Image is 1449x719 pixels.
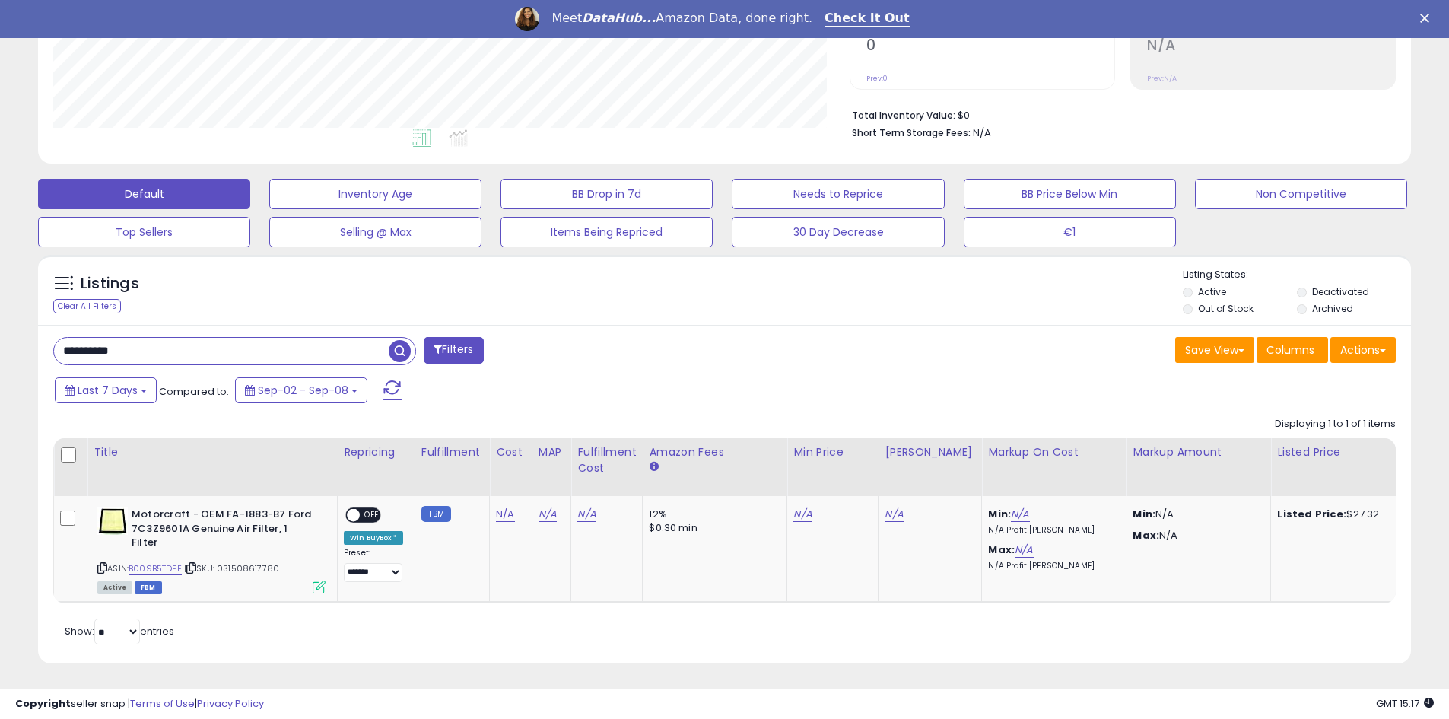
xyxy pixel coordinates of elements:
[15,696,71,711] strong: Copyright
[1257,337,1328,363] button: Columns
[866,37,1114,57] h2: 0
[1277,507,1346,521] b: Listed Price:
[649,507,775,521] div: 12%
[866,74,888,83] small: Prev: 0
[988,542,1015,557] b: Max:
[1312,285,1369,298] label: Deactivated
[94,444,331,460] div: Title
[515,7,539,31] img: Profile image for Georgie
[852,126,971,139] b: Short Term Storage Fees:
[1420,14,1435,23] div: Close
[1133,507,1155,521] strong: Min:
[793,444,872,460] div: Min Price
[97,581,132,594] span: All listings currently available for purchase on Amazon
[130,696,195,711] a: Terms of Use
[1133,444,1264,460] div: Markup Amount
[344,531,403,545] div: Win BuyBox *
[38,179,250,209] button: Default
[500,179,713,209] button: BB Drop in 7d
[53,299,121,313] div: Clear All Filters
[793,507,812,522] a: N/A
[1277,444,1409,460] div: Listed Price
[1133,507,1259,521] p: N/A
[496,444,526,460] div: Cost
[988,561,1114,571] p: N/A Profit [PERSON_NAME]
[269,217,481,247] button: Selling @ Max
[55,377,157,403] button: Last 7 Days
[539,444,564,460] div: MAP
[1015,542,1033,558] a: N/A
[988,525,1114,536] p: N/A Profit [PERSON_NAME]
[988,444,1120,460] div: Markup on Cost
[1147,74,1177,83] small: Prev: N/A
[269,179,481,209] button: Inventory Age
[421,444,483,460] div: Fulfillment
[258,383,348,398] span: Sep-02 - Sep-08
[97,507,128,535] img: 514bhe1-seL._SL40_.jpg
[1277,507,1403,521] div: $27.32
[1011,507,1029,522] a: N/A
[1312,302,1353,315] label: Archived
[649,444,780,460] div: Amazon Fees
[421,506,451,522] small: FBM
[81,273,139,294] h5: Listings
[344,444,408,460] div: Repricing
[539,507,557,522] a: N/A
[964,179,1176,209] button: BB Price Below Min
[973,126,991,140] span: N/A
[852,105,1384,123] li: $0
[577,507,596,522] a: N/A
[732,179,944,209] button: Needs to Reprice
[38,217,250,247] button: Top Sellers
[496,507,514,522] a: N/A
[649,521,775,535] div: $0.30 min
[1330,337,1396,363] button: Actions
[1175,337,1254,363] button: Save View
[982,438,1126,496] th: The percentage added to the cost of goods (COGS) that forms the calculator for Min & Max prices.
[852,109,955,122] b: Total Inventory Value:
[235,377,367,403] button: Sep-02 - Sep-08
[197,696,264,711] a: Privacy Policy
[184,562,279,574] span: | SKU: 031508617780
[885,444,975,460] div: [PERSON_NAME]
[97,507,326,592] div: ASIN:
[1266,342,1314,358] span: Columns
[1195,179,1407,209] button: Non Competitive
[1198,285,1226,298] label: Active
[132,507,316,554] b: Motorcraft - OEM FA-1883-B7 Ford 7C3Z9601A Genuine Air Filter, 1 Filter
[825,11,910,27] a: Check It Out
[1147,37,1395,57] h2: N/A
[78,383,138,398] span: Last 7 Days
[65,624,174,638] span: Show: entries
[135,581,162,594] span: FBM
[159,384,229,399] span: Compared to:
[129,562,182,575] a: B009B5TDEE
[577,444,636,476] div: Fulfillment Cost
[1198,302,1254,315] label: Out of Stock
[582,11,656,25] i: DataHub...
[500,217,713,247] button: Items Being Repriced
[1275,417,1396,431] div: Displaying 1 to 1 of 1 items
[732,217,944,247] button: 30 Day Decrease
[424,337,483,364] button: Filters
[964,217,1176,247] button: €1
[885,507,903,522] a: N/A
[1133,529,1259,542] p: N/A
[15,697,264,711] div: seller snap | |
[649,460,658,474] small: Amazon Fees.
[344,548,403,582] div: Preset:
[1133,528,1159,542] strong: Max:
[551,11,812,26] div: Meet Amazon Data, done right.
[1183,268,1411,282] p: Listing States:
[1376,696,1434,711] span: 2025-09-17 15:17 GMT
[988,507,1011,521] b: Min:
[360,509,384,522] span: OFF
